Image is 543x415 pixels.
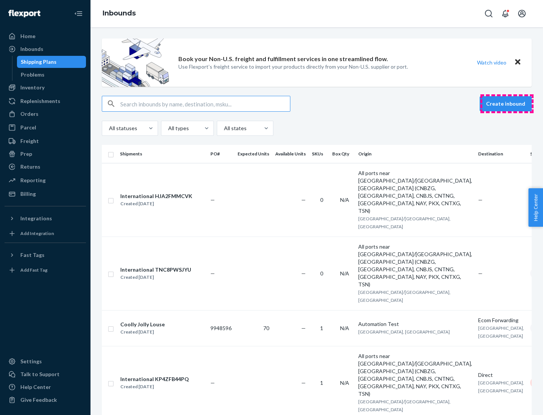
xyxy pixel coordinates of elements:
button: Close [513,57,523,68]
a: Freight [5,135,86,147]
th: Destination [475,145,527,163]
span: — [210,197,215,203]
div: International HJA2FMMCVK [120,192,192,200]
div: Shipping Plans [21,58,57,66]
div: International TNC8PWSJYU [120,266,191,274]
div: Home [20,32,35,40]
span: [GEOGRAPHIC_DATA], [GEOGRAPHIC_DATA] [358,329,450,335]
div: Created [DATE] [120,274,191,281]
div: Parcel [20,124,36,131]
span: [GEOGRAPHIC_DATA]/[GEOGRAPHIC_DATA], [GEOGRAPHIC_DATA] [358,216,451,229]
th: SKUs [309,145,329,163]
span: 70 [263,325,269,331]
span: 1 [320,325,323,331]
span: 0 [320,197,323,203]
div: Orders [20,110,38,118]
a: Inventory [5,81,86,94]
div: All ports near [GEOGRAPHIC_DATA]/[GEOGRAPHIC_DATA], [GEOGRAPHIC_DATA] (CNBZG, [GEOGRAPHIC_DATA], ... [358,352,472,398]
div: Give Feedback [20,396,57,404]
ol: breadcrumbs [97,3,142,25]
span: N/A [340,325,349,331]
button: Give Feedback [5,394,86,406]
div: Replenishments [20,97,60,105]
div: Created [DATE] [120,328,165,336]
span: N/A [340,380,349,386]
button: Open Search Box [481,6,496,21]
button: Watch video [472,57,511,68]
th: Box Qty [329,145,355,163]
input: All states [223,124,224,132]
div: Prep [20,150,32,158]
span: — [301,270,306,277]
div: All ports near [GEOGRAPHIC_DATA]/[GEOGRAPHIC_DATA], [GEOGRAPHIC_DATA] (CNBZG, [GEOGRAPHIC_DATA], ... [358,169,472,215]
span: [GEOGRAPHIC_DATA], [GEOGRAPHIC_DATA] [478,380,524,393]
a: Inbounds [103,9,136,17]
div: Coolly Jolly Louse [120,321,165,328]
span: [GEOGRAPHIC_DATA]/[GEOGRAPHIC_DATA], [GEOGRAPHIC_DATA] [358,399,451,412]
p: Book your Non-U.S. freight and fulfillment services in one streamlined flow. [178,55,388,63]
button: Open account menu [514,6,529,21]
a: Reporting [5,174,86,186]
a: Prep [5,148,86,160]
div: Returns [20,163,40,171]
th: Shipments [117,145,207,163]
input: All types [167,124,168,132]
div: Reporting [20,177,46,184]
a: Inbounds [5,43,86,55]
div: Ecom Forwarding [478,317,524,324]
button: Help Center [528,188,543,227]
span: — [301,325,306,331]
a: Home [5,30,86,42]
a: Billing [5,188,86,200]
div: Help Center [20,383,51,391]
div: International KP4ZFB44PQ [120,375,189,383]
span: [GEOGRAPHIC_DATA], [GEOGRAPHIC_DATA] [478,325,524,339]
span: N/A [340,270,349,277]
span: [GEOGRAPHIC_DATA]/[GEOGRAPHIC_DATA], [GEOGRAPHIC_DATA] [358,289,451,303]
span: — [478,197,483,203]
div: Created [DATE] [120,200,192,207]
div: Problems [21,71,44,78]
div: Inbounds [20,45,43,53]
th: Origin [355,145,475,163]
a: Problems [17,69,86,81]
span: — [210,380,215,386]
span: — [301,380,306,386]
span: 0 [320,270,323,277]
a: Parcel [5,121,86,134]
span: — [210,270,215,277]
span: — [301,197,306,203]
div: All ports near [GEOGRAPHIC_DATA]/[GEOGRAPHIC_DATA], [GEOGRAPHIC_DATA] (CNBZG, [GEOGRAPHIC_DATA], ... [358,243,472,288]
a: Replenishments [5,95,86,107]
div: Talk to Support [20,370,60,378]
input: All statuses [108,124,109,132]
div: Created [DATE] [120,383,189,390]
div: Freight [20,137,39,145]
input: Search inbounds by name, destination, msku... [120,96,290,111]
button: Create inbound [480,96,532,111]
span: N/A [340,197,349,203]
button: Fast Tags [5,249,86,261]
th: Available Units [272,145,309,163]
div: Integrations [20,215,52,222]
td: 9948596 [207,310,235,346]
a: Talk to Support [5,368,86,380]
button: Integrations [5,212,86,224]
a: Add Fast Tag [5,264,86,276]
div: Direct [478,371,524,379]
button: Open notifications [498,6,513,21]
a: Add Integration [5,227,86,240]
a: Help Center [5,381,86,393]
a: Settings [5,355,86,367]
button: Close Navigation [71,6,86,21]
div: Automation Test [358,320,472,328]
a: Returns [5,161,86,173]
a: Orders [5,108,86,120]
img: Flexport logo [8,10,40,17]
div: Billing [20,190,36,198]
th: Expected Units [235,145,272,163]
div: Settings [20,358,42,365]
th: PO# [207,145,235,163]
span: 1 [320,380,323,386]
